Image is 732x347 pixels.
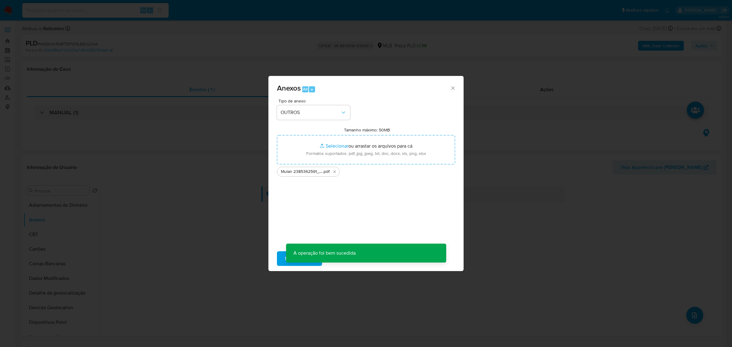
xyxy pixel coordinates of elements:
[450,85,455,91] button: Fechar
[331,168,338,175] button: Excluir Mulan 2385362591_2025_08_25_08_18_06 Alexandre Crispim Silverio Leme .pdf
[311,86,313,92] span: a
[286,244,363,263] p: A operação foi bem sucedida
[277,251,322,266] button: Subir arquivo
[344,127,390,133] label: Tamanho máximo: 50MB
[278,99,352,103] span: Tipo de anexo
[285,252,314,265] span: Subir arquivo
[281,109,340,116] span: OUTROS
[277,164,455,177] ul: Arquivos selecionados
[277,105,350,120] button: OUTROS
[303,86,308,92] span: Alt
[323,169,330,175] span: .pdf
[281,169,323,175] span: Mulan 2385362591_2025_08_25_08_18_06 [PERSON_NAME]
[277,83,301,93] span: Anexos
[332,252,352,265] span: Cancelar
